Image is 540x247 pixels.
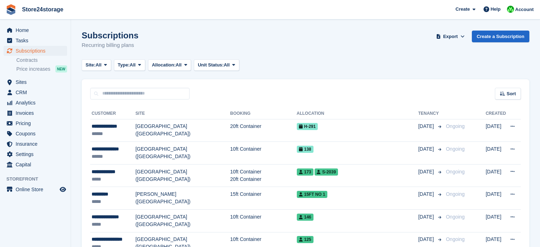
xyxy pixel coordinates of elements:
span: Type: [118,61,130,69]
a: menu [4,98,67,108]
button: Type: All [114,59,145,71]
td: [GEOGRAPHIC_DATA] ([GEOGRAPHIC_DATA]) [135,164,230,187]
th: Tenancy [418,108,443,119]
span: All [224,61,230,69]
span: Price increases [16,66,50,73]
span: H-291 [297,123,318,130]
th: Booking [230,108,296,119]
a: menu [4,160,67,170]
span: All [130,61,136,69]
td: [DATE] [486,187,506,210]
img: Tracy Harper [507,6,514,13]
th: Site [135,108,230,119]
span: Coupons [16,129,58,139]
td: [GEOGRAPHIC_DATA] ([GEOGRAPHIC_DATA]) [135,210,230,232]
span: 173 [297,168,313,176]
span: [DATE] [418,168,435,176]
span: Home [16,25,58,35]
td: [DATE] [486,142,506,165]
a: Price increases NEW [16,65,67,73]
span: Settings [16,149,58,159]
span: Ongoing [446,191,465,197]
span: All [96,61,102,69]
span: 15FT No 1 [297,191,327,198]
span: Storefront [6,176,71,183]
span: Invoices [16,108,58,118]
a: menu [4,77,67,87]
th: Customer [90,108,135,119]
button: Export [435,31,466,42]
span: Ongoing [446,236,465,242]
td: 10ft Container [230,210,296,232]
span: Pricing [16,118,58,128]
span: Create [456,6,470,13]
span: Sort [507,90,516,97]
a: menu [4,149,67,159]
td: [DATE] [486,210,506,232]
th: Created [486,108,506,119]
span: All [176,61,182,69]
span: [DATE] [418,145,435,153]
span: 125 [297,236,313,243]
td: 20ft Container [230,119,296,142]
a: menu [4,184,67,194]
span: [DATE] [418,213,435,221]
span: 138 [297,146,313,153]
td: [DATE] [486,164,506,187]
img: stora-icon-8386f47178a22dfd0bd8f6a31ec36ba5ce8667c1dd55bd0f319d3a0aa187defe.svg [6,4,16,15]
a: menu [4,108,67,118]
span: Ongoing [446,169,465,174]
td: [GEOGRAPHIC_DATA] ([GEOGRAPHIC_DATA]) [135,119,230,142]
button: Allocation: All [148,59,191,71]
td: [PERSON_NAME] ([GEOGRAPHIC_DATA]) [135,187,230,210]
p: Recurring billing plans [82,41,138,49]
span: Site: [86,61,96,69]
button: Unit Status: All [194,59,239,71]
span: 146 [297,214,313,221]
span: Sites [16,77,58,87]
th: Allocation [297,108,418,119]
span: Tasks [16,36,58,45]
a: menu [4,139,67,149]
span: [DATE] [418,190,435,198]
span: CRM [16,87,58,97]
span: Analytics [16,98,58,108]
span: S-2039 [315,168,338,176]
span: Ongoing [446,214,465,220]
span: Account [515,6,534,13]
td: 10ft Container [230,142,296,165]
h1: Subscriptions [82,31,138,40]
span: [DATE] [418,123,435,130]
td: [GEOGRAPHIC_DATA] ([GEOGRAPHIC_DATA]) [135,142,230,165]
a: Store24storage [19,4,66,15]
a: Create a Subscription [472,31,529,42]
a: menu [4,129,67,139]
span: Unit Status: [198,61,224,69]
a: Preview store [59,185,67,194]
a: menu [4,36,67,45]
a: menu [4,118,67,128]
td: 10ft Container 20ft Container [230,164,296,187]
span: Insurance [16,139,58,149]
button: Site: All [82,59,111,71]
div: NEW [55,65,67,73]
span: Export [443,33,458,40]
a: Contracts [16,57,67,64]
span: Allocation: [152,61,176,69]
a: menu [4,87,67,97]
span: Capital [16,160,58,170]
span: Help [491,6,501,13]
span: Ongoing [446,146,465,152]
span: Subscriptions [16,46,58,56]
span: [DATE] [418,236,435,243]
a: menu [4,46,67,56]
a: menu [4,25,67,35]
span: Ongoing [446,123,465,129]
span: Online Store [16,184,58,194]
td: 15ft Container [230,187,296,210]
td: [DATE] [486,119,506,142]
